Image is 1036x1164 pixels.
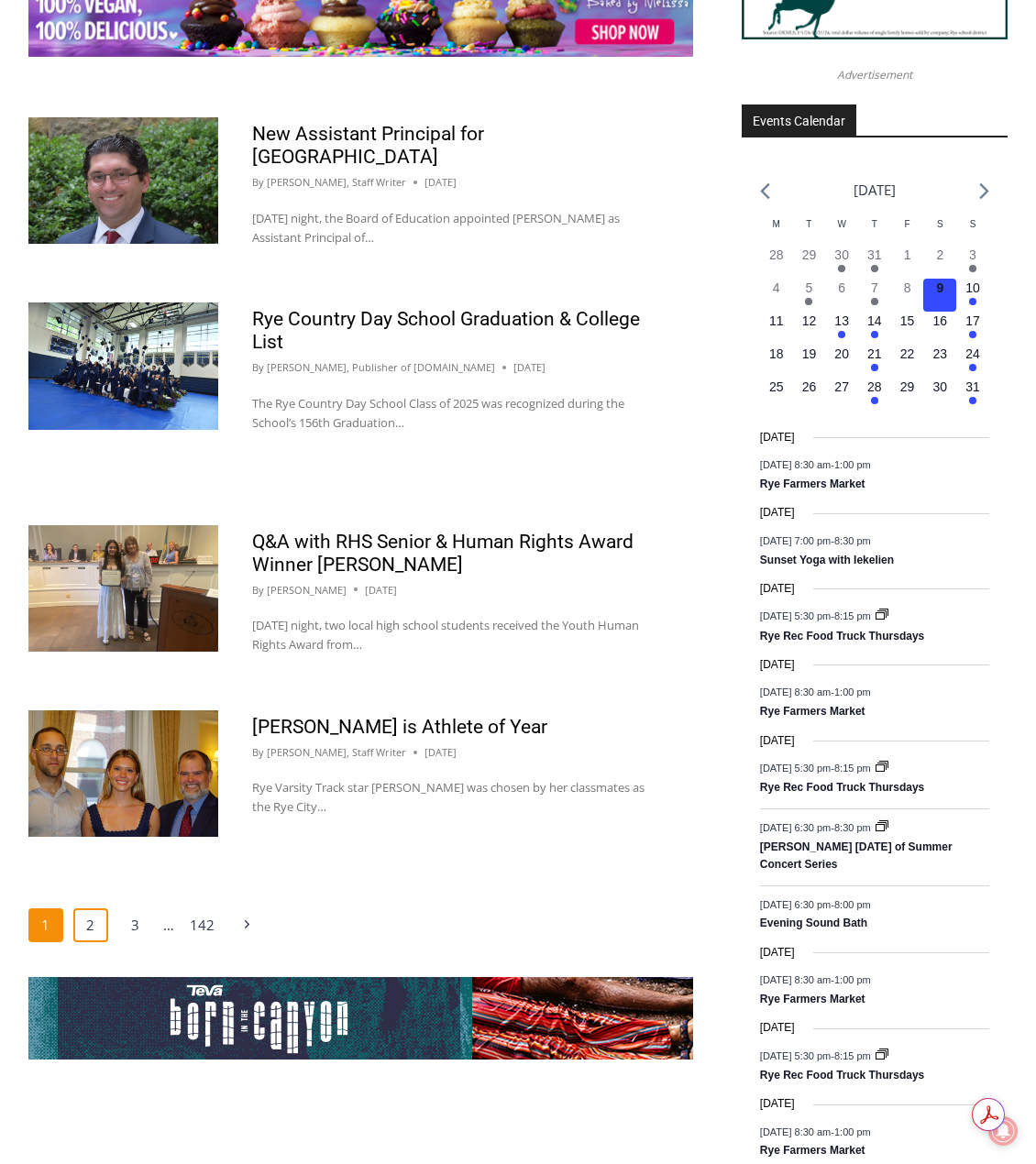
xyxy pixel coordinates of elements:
[891,312,924,345] button: 15
[760,898,831,909] span: [DATE] 6:30 pm
[28,908,693,943] nav: Page navigation
[793,246,826,279] button: 29
[871,265,878,272] em: Has events
[904,280,911,295] time: 8
[923,246,956,279] button: 2
[252,308,640,353] a: Rye Country Day School Graduation & College List
[760,246,793,279] button: 28
[867,379,882,394] time: 28
[188,115,260,219] div: "the precise, almost orchestrated movements of cutting and assembling sushi and [PERSON_NAME] mak...
[365,582,397,598] time: [DATE]
[760,459,831,470] span: [DATE] 8:30 am
[252,209,659,247] p: [DATE] night, the Board of Education appointed [PERSON_NAME] as Assistant Principal of…
[760,580,795,598] time: [DATE]
[834,313,849,328] time: 13
[163,910,174,941] span: …
[858,246,891,279] button: 31 Has events
[760,630,924,644] a: Rye Rec Food Truck Thursdays
[825,378,858,411] button: 27
[28,710,218,837] img: (PHOTO: Rye Varsity Track star Erin Ball was chosen by her classmates as the Rye City Lions Club ...
[965,280,980,295] time: 10
[252,123,484,168] a: New Assistant Principal for [GEOGRAPHIC_DATA]
[802,346,817,361] time: 19
[867,313,882,328] time: 14
[760,974,871,985] time: -
[956,312,989,345] button: 17 Has events
[760,279,793,312] button: 4
[760,705,865,719] a: Rye Farmers Market
[956,217,989,246] div: Sunday
[825,217,858,246] div: Wednesday
[252,744,264,761] span: By
[28,117,218,244] img: (PHOTO: Dr. Cody Blume will become the new Assistant Principal at Rye High School on July 1, 2025...
[28,302,218,429] a: (PHOTO: The Rye Country Day School Class of 2025. Contributed.)
[760,534,831,545] span: [DATE] 7:00 pm
[923,279,956,312] button: 9
[858,279,891,312] button: 7 Has events
[969,298,976,305] em: Has events
[871,364,878,371] em: Has events
[838,331,845,338] em: Has events
[923,345,956,378] button: 23
[760,429,795,446] time: [DATE]
[965,313,980,328] time: 17
[834,346,849,361] time: 20
[793,345,826,378] button: 19
[858,345,891,378] button: 21 Has events
[513,359,546,376] time: [DATE]
[805,298,812,305] em: Has events
[441,178,888,228] a: Intern @ [DOMAIN_NAME]
[891,246,924,279] button: 1
[1,184,184,228] a: Open Tues. - Sun. [PHONE_NUMBER]
[979,182,989,200] a: Next month
[965,379,980,394] time: 31
[867,247,882,262] time: 31
[760,917,867,931] a: Evening Sound Bath
[252,531,634,576] a: Q&A with RHS Senior & Human Rights Award Winner [PERSON_NAME]
[834,459,871,470] span: 1:00 pm
[871,298,878,305] em: Has events
[969,331,976,338] em: Has events
[760,459,871,470] time: -
[834,1126,871,1137] span: 1:00 pm
[900,379,915,394] time: 29
[871,397,878,404] em: Has events
[267,360,495,374] a: [PERSON_NAME], Publisher of [DOMAIN_NAME]
[73,908,108,943] a: 2
[118,908,153,943] a: 3
[858,378,891,411] button: 28 Has events
[252,359,264,376] span: By
[424,174,457,191] time: [DATE]
[760,1049,831,1060] span: [DATE] 5:30 pm
[834,821,871,832] span: 8:30 pm
[760,821,874,832] time: -
[545,5,662,83] a: Book [PERSON_NAME]'s Good Humor for Your Event
[969,364,976,371] em: Has events
[769,379,784,394] time: 25
[933,379,948,394] time: 30
[834,1049,871,1060] span: 8:15 pm
[773,219,780,229] span: M
[760,182,770,200] a: Previous month
[825,246,858,279] button: 30 Has events
[834,379,849,394] time: 27
[825,312,858,345] button: 13 Has events
[760,534,871,545] time: -
[834,898,871,909] span: 8:00 pm
[479,182,850,224] span: Intern @ [DOMAIN_NAME]
[424,744,457,761] time: [DATE]
[891,279,924,312] button: 8
[760,378,793,411] button: 25
[834,763,871,774] span: 8:15 pm
[28,525,218,652] img: (PHOTO: Ashley Hernandez with Human Rights Commission Chair Rita Capek)
[463,1,866,178] div: "[PERSON_NAME] and I covered the [DATE] Parade, which was a really eye opening experience as I ha...
[837,219,845,229] span: W
[891,378,924,411] button: 29
[965,346,980,361] time: 24
[267,175,406,189] a: [PERSON_NAME], Staff Writer
[760,1126,871,1137] time: -
[760,732,795,750] time: [DATE]
[185,908,220,943] a: 142
[252,174,264,191] span: By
